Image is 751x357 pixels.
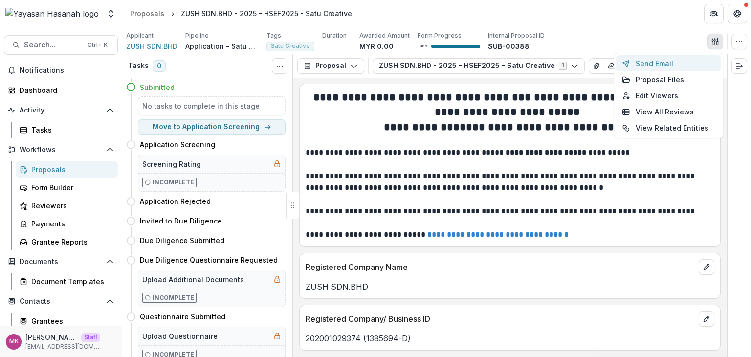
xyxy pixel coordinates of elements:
[185,31,209,40] p: Pipeline
[128,62,149,70] h3: Tasks
[306,333,714,344] p: 202001029374 (1385694-D)
[185,41,259,51] p: Application - Satu Creative
[266,31,281,40] p: Tags
[140,255,278,265] h4: Due Diligence Questionnaire Requested
[20,258,102,266] span: Documents
[359,31,410,40] p: Awarded Amount
[359,41,394,51] p: MYR 0.00
[142,159,201,169] h5: Screening Rating
[20,85,110,95] div: Dashboard
[104,4,118,23] button: Open entity switcher
[271,43,310,49] span: Satu Creative
[728,4,747,23] button: Get Help
[418,31,462,40] p: Form Progress
[142,331,218,341] h5: Upload Questionnaire
[699,311,714,327] button: edit
[16,273,118,290] a: Document Templates
[306,281,714,292] p: ZUSH SDN.BHD
[31,125,110,135] div: Tasks
[373,58,585,74] button: ZUSH SDN.BHD - 2025 - HSEF2025 - Satu Creative1
[31,276,110,287] div: Document Templates
[153,293,194,302] p: Incomplete
[130,8,164,19] div: Proposals
[140,235,224,245] h4: Due Diligence Submitted
[142,274,244,285] h5: Upload Additional Documents
[142,101,281,111] h5: No tasks to complete in this stage
[731,58,747,74] button: Expand right
[181,8,352,19] div: ZUSH SDN.BHD - 2025 - HSEF2025 - Satu Creative
[20,106,102,114] span: Activity
[126,6,356,21] nav: breadcrumb
[306,261,695,273] p: Registered Company Name
[153,60,166,72] span: 0
[20,297,102,306] span: Contacts
[140,312,225,322] h4: Questionnaire Submitted
[297,58,364,74] button: Proposal
[4,102,118,118] button: Open Activity
[589,58,604,74] button: View Attached Files
[126,41,177,51] a: ZUSH SDN.BHD
[20,146,102,154] span: Workflows
[31,182,110,193] div: Form Builder
[4,82,118,98] a: Dashboard
[16,313,118,329] a: Grantees
[140,82,175,92] h4: Submitted
[31,219,110,229] div: Payments
[86,40,110,50] div: Ctrl + K
[140,216,222,226] h4: Invited to Due Diligence
[153,178,194,187] p: Incomplete
[322,31,347,40] p: Duration
[418,43,427,50] p: 100 %
[20,67,114,75] span: Notifications
[24,40,82,49] span: Search...
[140,139,215,150] h4: Application Screening
[31,164,110,175] div: Proposals
[140,196,211,206] h4: Application Rejected
[9,338,19,345] div: Mahesh Kumar
[16,234,118,250] a: Grantee Reports
[488,41,530,51] p: SUB-00388
[4,254,118,269] button: Open Documents
[704,4,724,23] button: Partners
[138,119,286,135] button: Move to Application Screening
[81,333,100,342] p: Staff
[16,122,118,138] a: Tasks
[31,201,110,211] div: Reviewers
[4,63,118,78] button: Notifications
[699,259,714,275] button: edit
[31,316,110,326] div: Grantees
[104,336,116,348] button: More
[306,313,695,325] p: Registered Company/ Business ID
[4,142,118,157] button: Open Workflows
[16,198,118,214] a: Reviewers
[488,31,545,40] p: Internal Proposal ID
[4,293,118,309] button: Open Contacts
[25,342,100,351] p: [EMAIL_ADDRESS][DOMAIN_NAME]
[16,161,118,178] a: Proposals
[126,31,154,40] p: Applicant
[16,179,118,196] a: Form Builder
[16,216,118,232] a: Payments
[25,332,77,342] p: [PERSON_NAME]
[4,35,118,55] button: Search...
[272,58,287,74] button: Toggle View Cancelled Tasks
[5,8,99,20] img: Yayasan Hasanah logo
[31,237,110,247] div: Grantee Reports
[126,6,168,21] a: Proposals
